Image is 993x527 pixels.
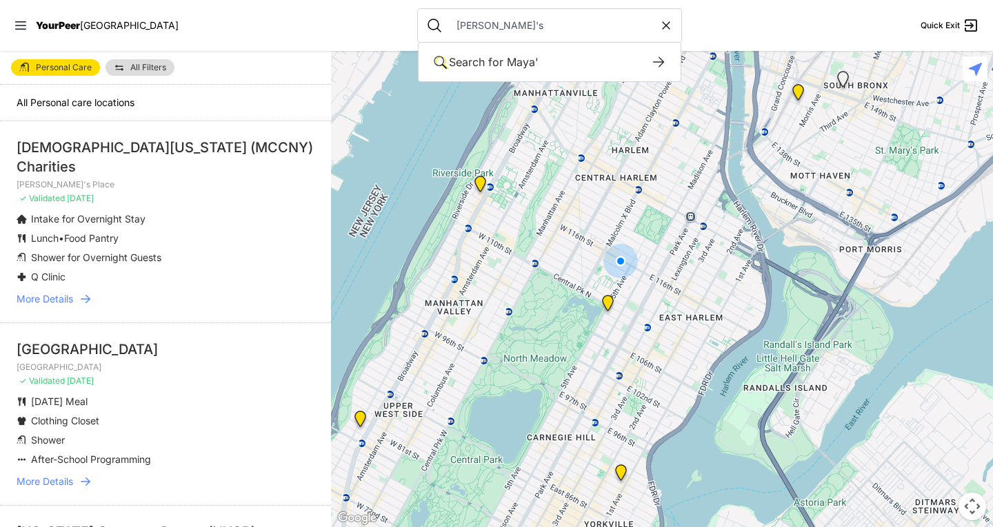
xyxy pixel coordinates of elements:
[921,20,960,31] span: Quick Exit
[334,509,380,527] img: Google
[921,17,979,34] a: Quick Exit
[17,475,73,488] span: More Details
[11,59,100,76] a: Personal Care
[31,271,66,282] span: Q Clinic
[31,232,59,244] span: Lunch
[449,55,503,69] span: Search for
[31,395,88,407] span: [DATE] Meal
[507,55,539,69] span: Maya'
[603,244,638,278] div: You are here!
[64,232,119,244] span: Food Pantry
[130,63,166,72] span: All Filters
[31,213,146,225] span: Intake for Overnight Stay
[19,193,65,203] span: ✓ Validated
[612,464,630,486] div: Avenue Church
[36,21,179,30] a: YourPeer[GEOGRAPHIC_DATA]
[67,193,94,203] span: [DATE]
[36,63,92,72] span: Personal Care
[106,59,174,76] a: All Filters
[19,375,65,386] span: ✓ Validated
[67,375,94,386] span: [DATE]
[17,138,314,176] div: [DEMOGRAPHIC_DATA][US_STATE] (MCCNY) Charities
[834,71,852,93] div: Sunrise DYCD Youth Drop-in Center - Closed
[31,415,99,426] span: Clothing Closet
[80,19,179,31] span: [GEOGRAPHIC_DATA]
[352,411,369,433] div: Pathways Adult Drop-In Program
[17,96,134,108] span: All Personal care locations
[17,292,314,306] a: More Details
[31,453,151,465] span: After-School Programming
[17,475,314,488] a: More Details
[959,493,986,520] button: Map camera controls
[17,340,314,359] div: [GEOGRAPHIC_DATA]
[31,251,161,263] span: Shower for Overnight Guests
[17,362,314,373] p: [GEOGRAPHIC_DATA]
[17,179,314,190] p: [PERSON_NAME]'s Place
[334,509,380,527] a: Open this area in Google Maps (opens a new window)
[448,19,659,32] input: Search
[17,292,73,306] span: More Details
[599,295,616,317] div: Manhattan
[59,232,64,244] span: •
[36,19,80,31] span: YourPeer
[790,84,807,106] div: Harm Reduction Center
[31,434,65,446] span: Shower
